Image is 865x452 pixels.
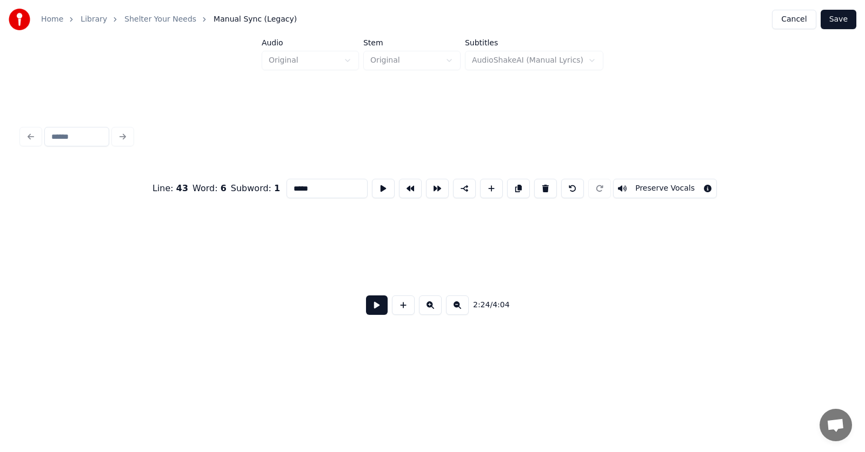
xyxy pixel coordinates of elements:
img: youka [9,9,30,30]
span: 6 [221,183,227,193]
label: Stem [363,39,461,46]
span: 4:04 [493,300,509,311]
span: Manual Sync (Legacy) [214,14,297,25]
a: Home [41,14,63,25]
div: Open chat [820,409,852,441]
div: Line : [152,182,188,195]
div: Subword : [231,182,280,195]
label: Audio [262,39,359,46]
a: Shelter Your Needs [124,14,196,25]
button: Toggle [613,179,717,198]
button: Save [821,10,856,29]
span: 43 [176,183,188,193]
button: Cancel [772,10,816,29]
div: / [473,300,499,311]
label: Subtitles [465,39,603,46]
a: Library [81,14,107,25]
span: 2:24 [473,300,490,311]
nav: breadcrumb [41,14,297,25]
span: 1 [274,183,280,193]
div: Word : [192,182,227,195]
